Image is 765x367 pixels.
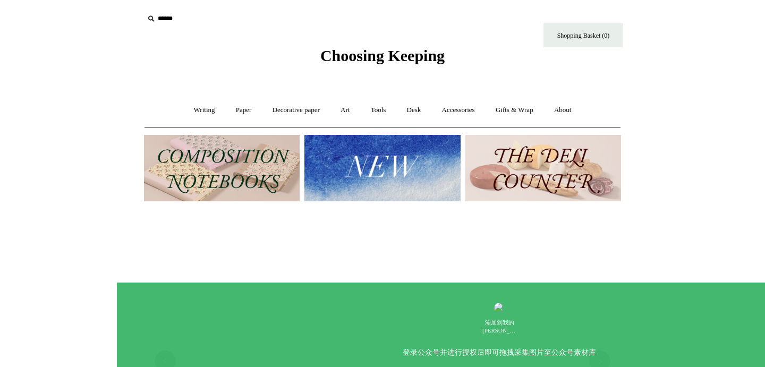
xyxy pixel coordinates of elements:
[184,96,225,124] a: Writing
[361,96,396,124] a: Tools
[432,96,484,124] a: Accessories
[543,23,623,47] a: Shopping Basket (0)
[320,47,445,64] span: Choosing Keeping
[545,96,581,124] a: About
[397,96,431,124] a: Desk
[331,96,359,124] a: Art
[486,96,543,124] a: Gifts & Wrap
[263,96,329,124] a: Decorative paper
[304,135,460,201] img: New.jpg__PID:f73bdf93-380a-4a35-bcfe-7823039498e1
[226,96,261,124] a: Paper
[144,135,300,201] img: 202302 Composition ledgers.jpg__PID:69722ee6-fa44-49dd-a067-31375e5d54ec
[320,55,445,63] a: Choosing Keeping
[465,135,621,201] img: The Deli Counter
